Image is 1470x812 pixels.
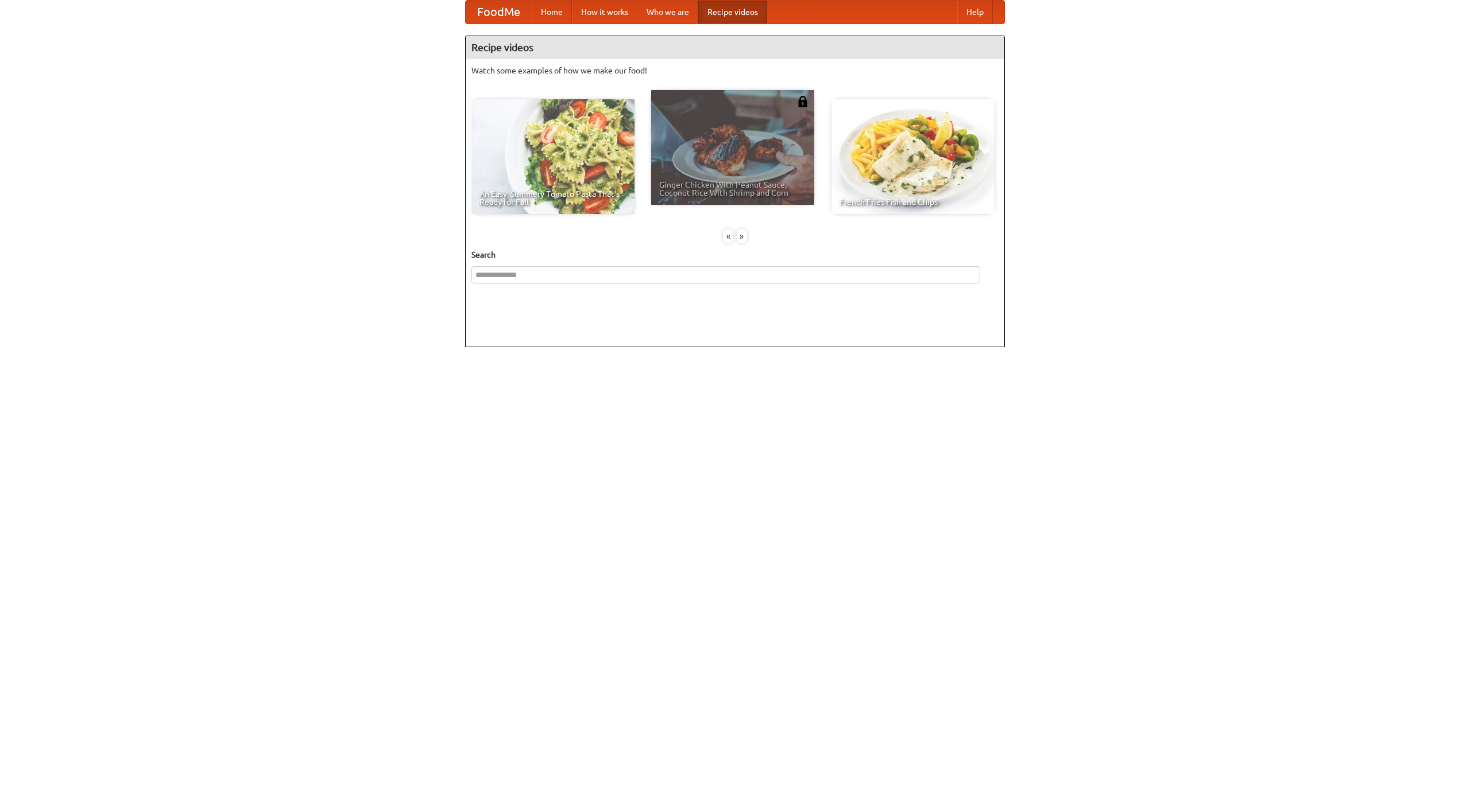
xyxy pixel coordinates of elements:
[466,1,532,24] a: FoodMe
[471,65,999,76] p: Watch some examples of how we make our food!
[723,229,733,243] div: «
[957,1,993,24] a: Help
[572,1,637,24] a: How it works
[471,249,999,261] h5: Search
[737,229,747,243] div: »
[471,99,635,214] a: An Easy, Summery Tomato Pasta That's Ready for Fall
[831,99,995,214] a: French Fries Fish and Chips
[698,1,767,24] a: Recipe videos
[637,1,698,24] a: Who we are
[532,1,572,24] a: Home
[840,198,987,206] span: French Fries Fish and Chips
[466,36,1004,59] h4: Recipe videos
[797,96,808,107] img: 483408.png
[479,190,626,206] span: An Easy, Summery Tomato Pasta That's Ready for Fall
